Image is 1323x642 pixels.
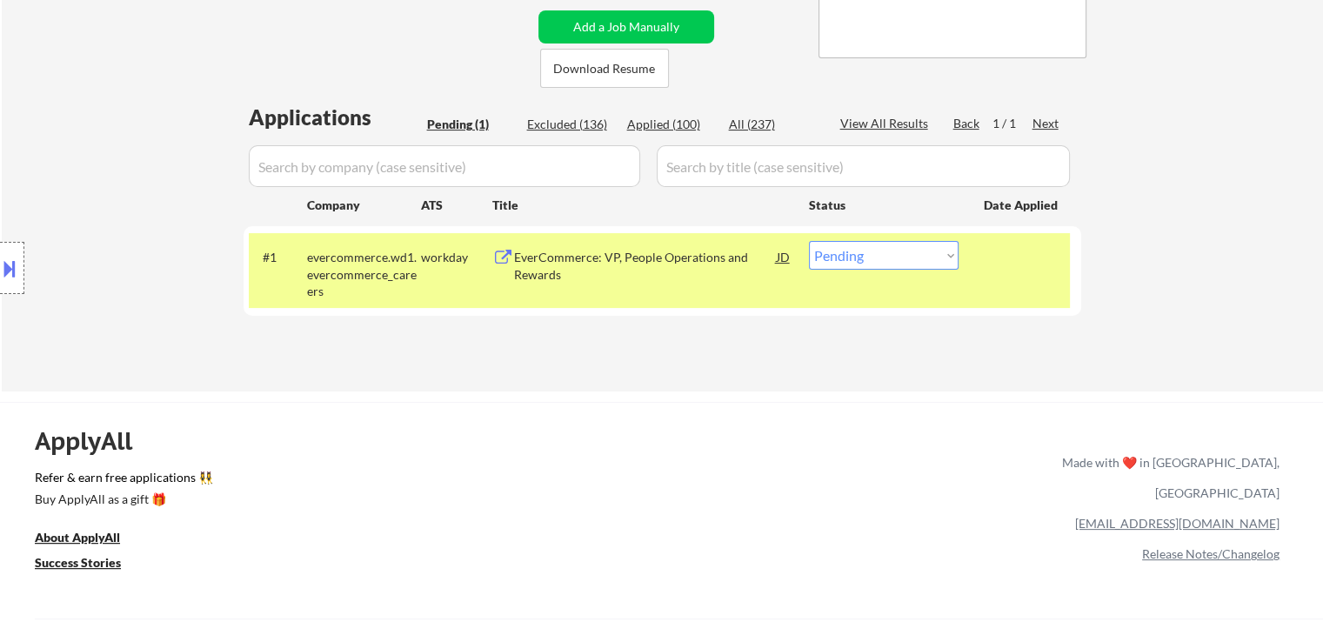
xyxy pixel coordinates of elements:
a: Release Notes/Changelog [1142,546,1280,561]
div: Date Applied [984,197,1060,214]
div: evercommerce.wd1.evercommerce_careers [307,249,421,300]
button: Add a Job Manually [538,10,714,43]
input: Search by company (case sensitive) [249,145,640,187]
div: Buy ApplyAll as a gift 🎁 [35,493,209,505]
u: Success Stories [35,555,121,570]
a: About ApplyAll [35,528,144,550]
div: Status [809,189,959,220]
a: Success Stories [35,553,144,575]
div: Next [1032,115,1060,132]
div: EverCommerce: VP, People Operations and Rewards [514,249,777,283]
u: About ApplyAll [35,530,120,545]
div: Made with ❤️ in [GEOGRAPHIC_DATA], [GEOGRAPHIC_DATA] [1055,447,1280,508]
div: Excluded (136) [527,116,614,133]
div: ATS [421,197,492,214]
div: Back [953,115,981,132]
div: Applied (100) [627,116,714,133]
div: Pending (1) [427,116,514,133]
div: Company [307,197,421,214]
div: ApplyAll [35,426,152,456]
div: View All Results [840,115,933,132]
a: Refer & earn free applications 👯‍♀️ [35,471,698,490]
input: Search by title (case sensitive) [657,145,1070,187]
a: [EMAIL_ADDRESS][DOMAIN_NAME] [1075,516,1280,531]
div: Title [492,197,792,214]
a: Buy ApplyAll as a gift 🎁 [35,490,209,512]
div: 1 / 1 [992,115,1032,132]
div: workday [421,249,492,266]
div: All (237) [729,116,816,133]
div: JD [775,241,792,272]
button: Download Resume [540,49,669,88]
div: Applications [249,107,421,128]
